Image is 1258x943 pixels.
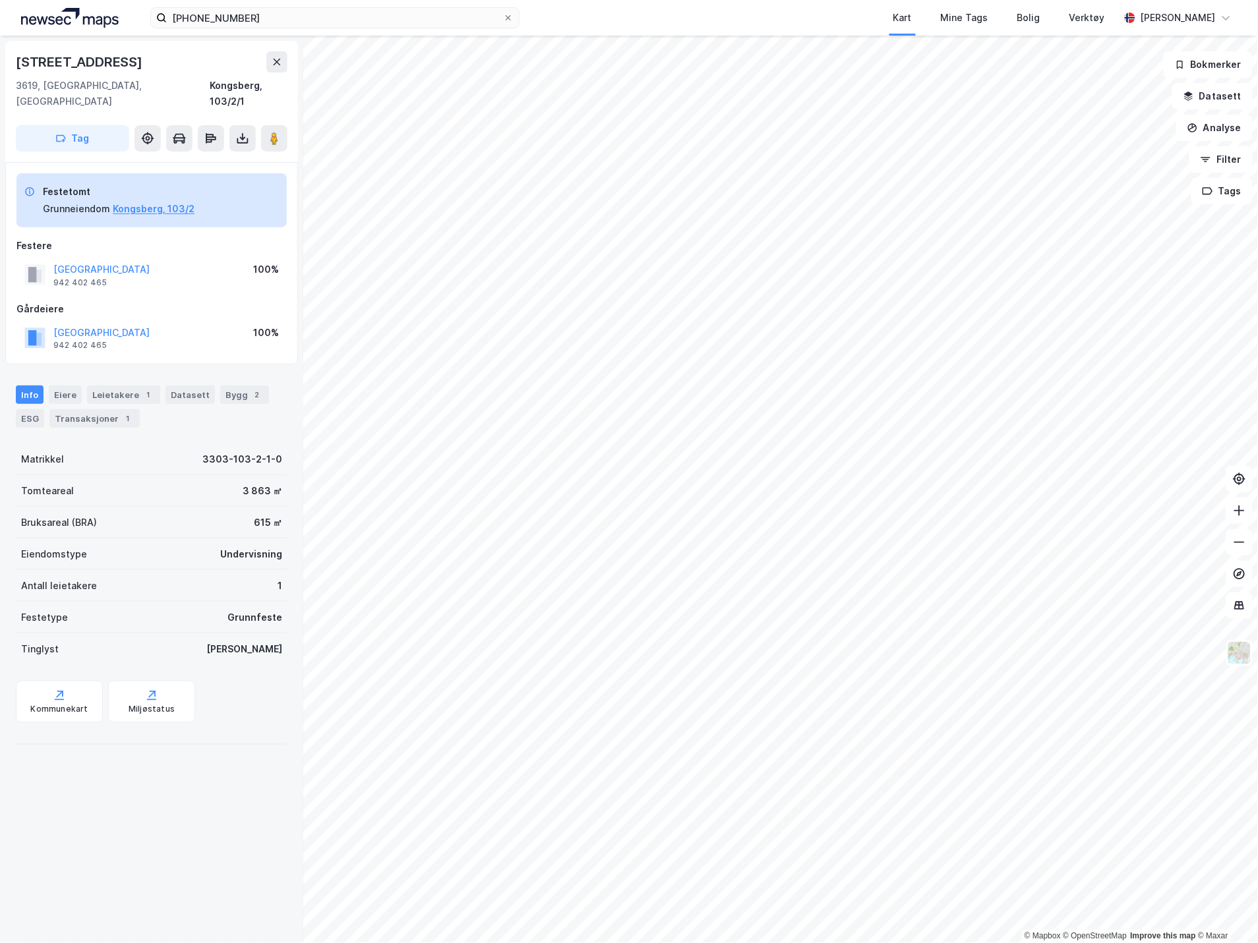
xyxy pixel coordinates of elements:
input: Søk på adresse, matrikkel, gårdeiere, leietakere eller personer [167,8,503,28]
div: Eiere [49,386,82,404]
div: Tinglyst [21,641,59,657]
div: Info [16,386,44,404]
iframe: Chat Widget [1192,880,1258,943]
img: Z [1227,641,1252,666]
div: Festetype [21,610,68,625]
div: Bolig [1017,10,1040,26]
div: 100% [253,325,279,341]
div: [PERSON_NAME] [1141,10,1216,26]
div: 100% [253,262,279,277]
div: 1 [121,412,135,425]
div: Festere [16,238,287,254]
div: ESG [16,409,44,428]
div: Tomteareal [21,483,74,499]
div: Antall leietakere [21,578,97,594]
button: Tags [1191,178,1253,204]
div: Bruksareal (BRA) [21,515,97,530]
div: 3 863 ㎡ [243,483,282,499]
div: Kommunekart [30,704,88,715]
div: 2 [251,388,264,401]
div: 1 [278,578,282,594]
button: Filter [1189,146,1253,173]
div: Gårdeiere [16,301,287,317]
div: 1 [142,388,155,401]
div: Kongsberg, 103/2/1 [210,78,287,109]
div: Datasett [165,386,215,404]
div: Verktøy [1069,10,1105,26]
div: Grunneiendom [43,201,110,217]
a: OpenStreetMap [1063,932,1127,941]
div: [STREET_ADDRESS] [16,51,145,72]
div: 942 402 465 [53,340,107,351]
div: Kontrollprogram for chat [1192,880,1258,943]
div: Miljøstatus [129,704,175,715]
div: 942 402 465 [53,277,107,288]
a: Mapbox [1025,932,1061,941]
div: Festetomt [43,184,195,200]
div: 615 ㎡ [254,515,282,530]
img: logo.a4113a55bc3d86da70a041830d287a7e.svg [21,8,119,28]
div: Kart [893,10,912,26]
div: Bygg [220,386,269,404]
button: Analyse [1176,115,1253,141]
div: 3619, [GEOGRAPHIC_DATA], [GEOGRAPHIC_DATA] [16,78,210,109]
button: Tag [16,125,129,152]
div: [PERSON_NAME] [206,641,282,657]
div: Transaksjoner [49,409,140,428]
div: 3303-103-2-1-0 [202,451,282,467]
div: Leietakere [87,386,160,404]
div: Grunnfeste [227,610,282,625]
button: Bokmerker [1164,51,1253,78]
div: Undervisning [220,546,282,562]
button: Kongsberg, 103/2 [113,201,195,217]
div: Eiendomstype [21,546,87,562]
a: Improve this map [1131,932,1196,941]
div: Matrikkel [21,451,64,467]
button: Datasett [1172,83,1253,109]
div: Mine Tags [941,10,988,26]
